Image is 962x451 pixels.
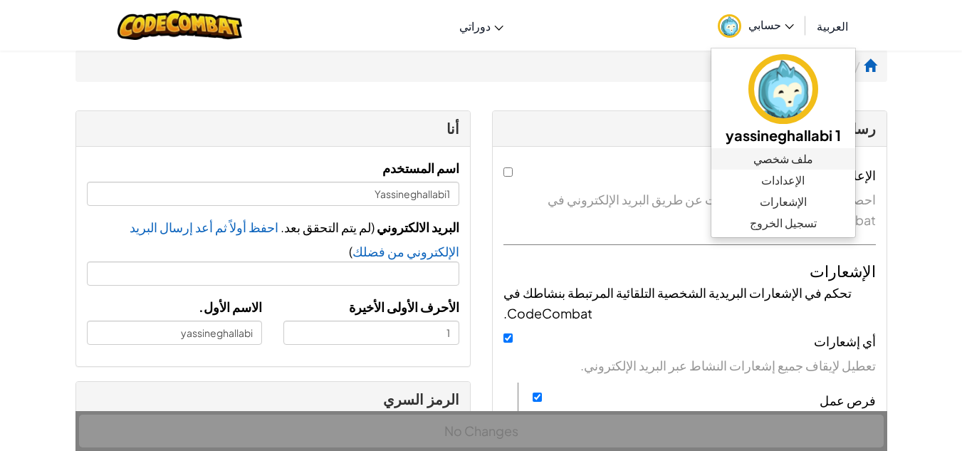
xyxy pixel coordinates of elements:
[711,3,801,48] a: حسابي
[518,189,876,230] span: احصل على آخر الأخبار والتطورات عن طريق البريد الإلكتروني في CodeCombat.
[377,219,459,235] span: البريد الالكتروني
[814,333,876,349] label: أي إشعارات
[817,19,848,33] span: العربية
[503,259,876,282] h4: الإشعارات
[711,191,855,212] a: الإشعارات
[117,11,242,40] img: CodeCombat logo
[87,389,459,410] div: الرمز السري
[349,296,459,317] label: الأحرف الأولى الأخيرة
[459,19,491,33] span: دوراتي
[130,219,459,259] span: احفظ أولاً ثم أعد إرسال البريد الإلكتروني من فضلك
[503,284,852,321] span: تحكم في الإشعارات البريدية الشخصية التلقائية المرتبطة بنشاطك في CodeCombat.
[748,17,794,32] span: حسابي
[820,392,876,408] label: فرص عمل
[199,296,262,317] label: الاسم الأول.
[87,118,459,139] div: أنا
[711,148,855,170] a: ملف شخصي
[503,118,876,139] div: رسائل البريد الإلكتروني
[518,355,876,375] span: تعطيل لإيقاف جميع إشعارات النشاط عبر البريد الإلكتروني.
[748,54,818,124] img: avatar
[810,6,855,45] a: العربية
[349,243,352,259] span: )
[452,6,511,45] a: دوراتي
[371,219,377,235] span: (
[718,14,741,38] img: avatar
[711,52,855,148] a: yassineghallabi 1
[278,219,371,235] span: لم يتم التحقق بعد.
[711,212,855,234] a: تسجيل الخروج
[760,193,807,210] span: الإشعارات
[382,157,459,178] label: اسم المستخدم
[711,170,855,191] a: الإعدادات
[726,124,841,146] h5: yassineghallabi 1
